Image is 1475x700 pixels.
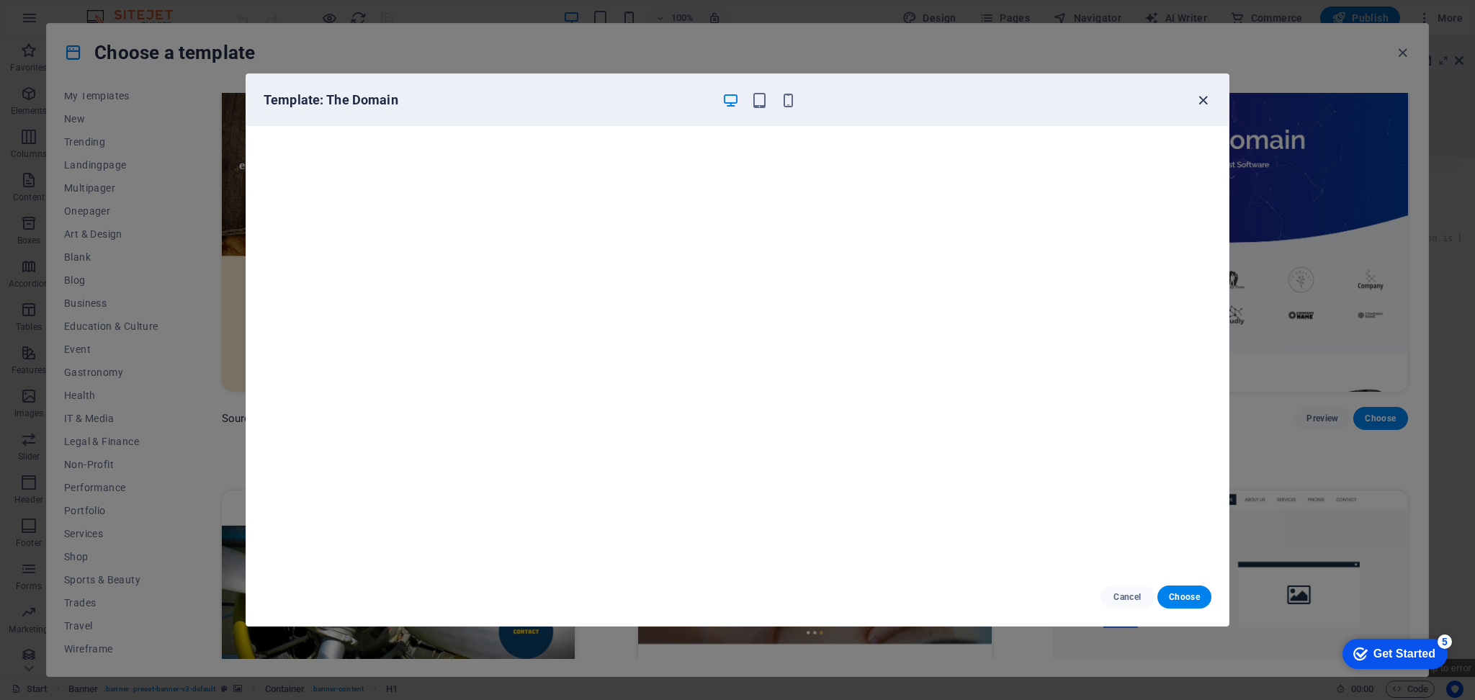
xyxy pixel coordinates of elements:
[1100,585,1155,609] button: Cancel
[6,6,102,18] a: Skip to main content
[1169,591,1200,603] span: Choose
[107,3,121,17] div: 5
[1157,585,1211,609] button: Choose
[12,7,117,37] div: Get Started 5 items remaining, 0% complete
[264,91,710,109] h6: Template: The Domain
[1112,591,1143,603] span: Cancel
[42,16,104,29] div: Get Started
